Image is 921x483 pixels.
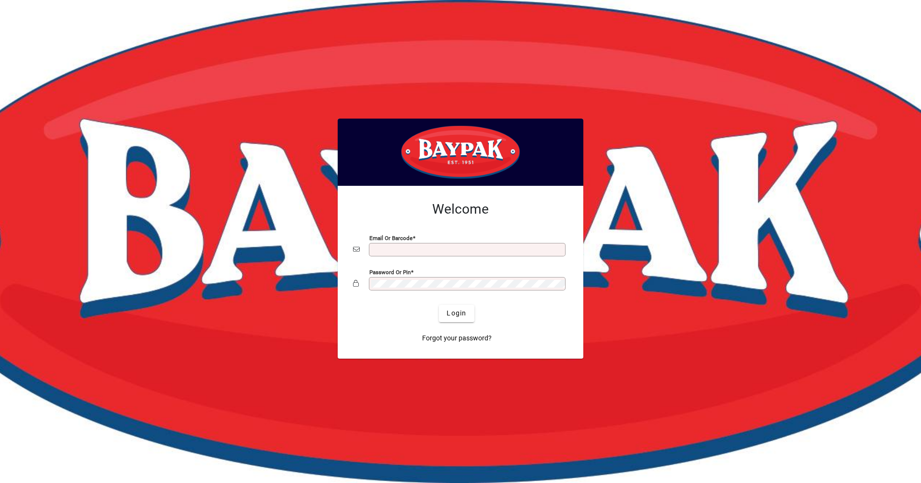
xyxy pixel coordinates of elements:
[439,305,474,322] button: Login
[422,333,492,343] span: Forgot your password?
[447,308,466,318] span: Login
[369,268,411,275] mat-label: Password or Pin
[353,201,568,217] h2: Welcome
[369,234,413,241] mat-label: Email or Barcode
[418,330,496,347] a: Forgot your password?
